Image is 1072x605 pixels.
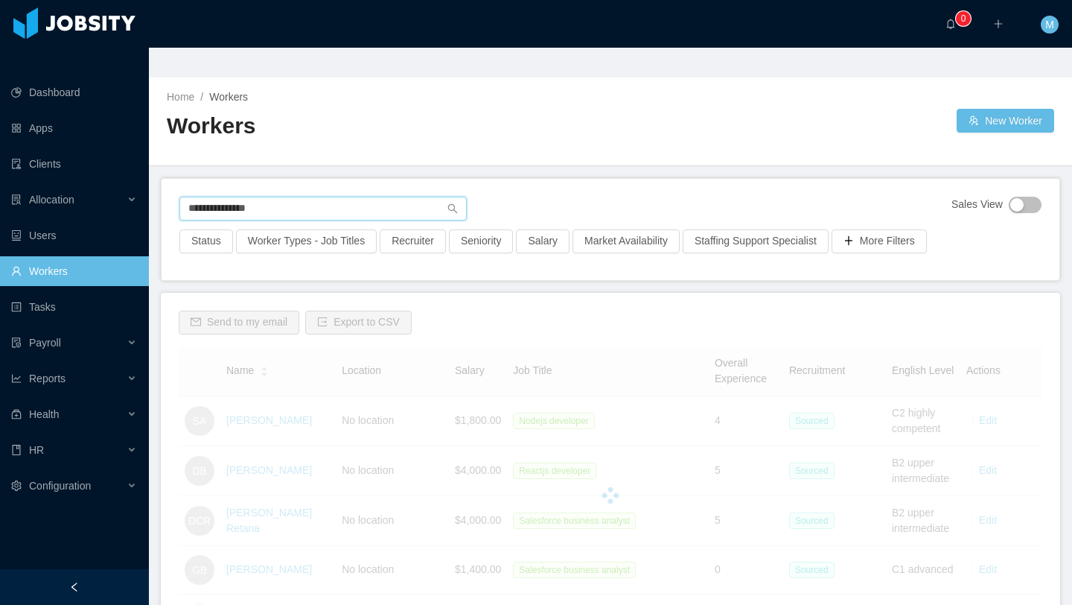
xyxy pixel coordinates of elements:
[11,113,137,143] a: icon: appstoreApps
[11,256,137,286] a: icon: userWorkers
[167,111,610,142] h2: Workers
[11,338,22,348] i: icon: file-protect
[11,292,137,322] a: icon: profileTasks
[167,91,194,103] a: Home
[11,221,137,250] a: icon: robotUsers
[832,229,927,253] button: icon: plusMore Filters
[11,445,22,455] i: icon: book
[29,373,66,384] span: Reports
[572,229,680,253] button: Market Availability
[209,91,248,103] span: Workers
[11,481,22,491] i: icon: setting
[951,197,1003,213] span: Sales View
[29,194,74,206] span: Allocation
[11,77,137,107] a: icon: pie-chartDashboard
[449,229,513,253] button: Seniority
[447,203,458,214] i: icon: search
[11,194,22,205] i: icon: solution
[1045,16,1054,34] span: M
[957,109,1054,133] button: icon: usergroup-addNew Worker
[29,480,91,492] span: Configuration
[29,337,61,349] span: Payroll
[683,229,829,253] button: Staffing Support Specialist
[69,582,80,592] i: icon: left
[29,408,59,420] span: Health
[236,229,377,253] button: Worker Types - Job Titles
[11,373,22,384] i: icon: line-chart
[11,149,137,179] a: icon: auditClients
[11,409,22,419] i: icon: medicine-box
[179,229,233,253] button: Status
[516,229,569,253] button: Salary
[200,91,203,103] span: /
[380,229,446,253] button: Recruiter
[29,444,44,456] span: HR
